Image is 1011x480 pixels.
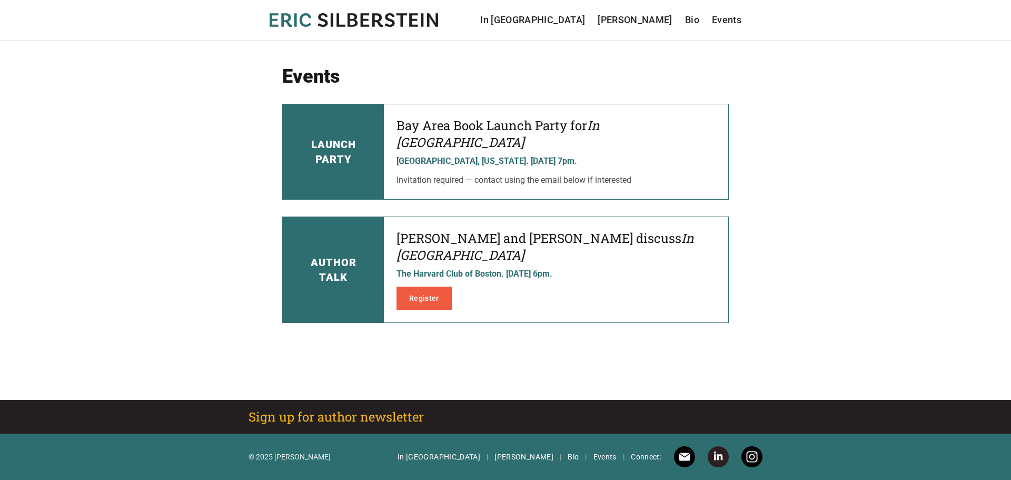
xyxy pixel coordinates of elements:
a: In [GEOGRAPHIC_DATA] [480,13,585,27]
a: Events [593,452,617,462]
a: [PERSON_NAME] [598,13,672,27]
a: LinkedIn [708,446,729,467]
a: Register [397,287,452,310]
span: | [560,452,561,462]
a: Email [674,446,695,467]
a: In [GEOGRAPHIC_DATA] [398,452,480,462]
span: | [585,452,587,462]
p: The Harvard Club of Boston. [DATE] 6pm. [397,268,716,280]
span: Connect: [631,452,661,462]
p: Invitation required — contact using the email below if interested [397,174,716,187]
h1: Events [282,66,729,87]
h4: [PERSON_NAME] and [PERSON_NAME] discuss [397,230,716,263]
a: Instagram [741,446,762,467]
h2: Sign up for author newsletter [249,408,424,425]
h4: Bay Area Book Launch Party for [397,117,716,151]
p: [GEOGRAPHIC_DATA], [US_STATE]. [DATE] 7pm. [397,155,716,168]
span: | [487,452,488,462]
p: © 2025 [PERSON_NAME] [249,452,331,462]
a: Bio [685,13,699,27]
a: [PERSON_NAME] [494,452,553,462]
em: In [GEOGRAPHIC_DATA] [397,117,600,151]
a: Events [712,13,741,27]
h3: Launch Party [311,137,356,166]
h3: Author Talk [311,255,356,285]
em: In [GEOGRAPHIC_DATA] [397,230,694,263]
a: Bio [568,452,579,462]
span: | [623,452,625,462]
